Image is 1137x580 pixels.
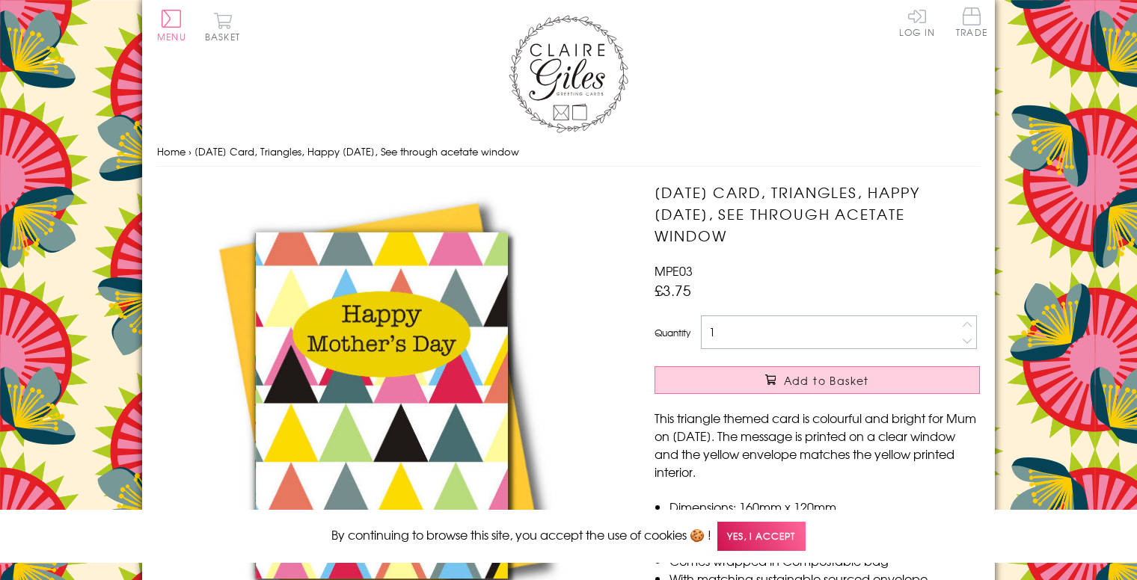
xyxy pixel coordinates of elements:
[655,326,690,339] label: Quantity
[956,7,987,37] span: Trade
[189,144,191,158] span: ›
[655,262,693,280] span: MPE03
[202,12,243,41] button: Basket
[717,522,806,551] span: Yes, I accept
[655,366,980,394] button: Add to Basket
[157,137,980,167] nav: breadcrumbs
[194,144,519,158] span: [DATE] Card, Triangles, Happy [DATE], See through acetate window
[157,144,186,158] a: Home
[655,280,691,300] span: £3.75
[899,7,935,37] a: Log In
[157,30,186,43] span: Menu
[956,7,987,40] a: Trade
[157,10,186,41] button: Menu
[509,15,628,133] img: Claire Giles Greetings Cards
[655,182,980,246] h1: [DATE] Card, Triangles, Happy [DATE], See through acetate window
[669,498,980,516] li: Dimensions: 160mm x 120mm
[784,373,869,388] span: Add to Basket
[655,409,980,481] p: This triangle themed card is colourful and bright for Mum on [DATE]. The message is printed on a ...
